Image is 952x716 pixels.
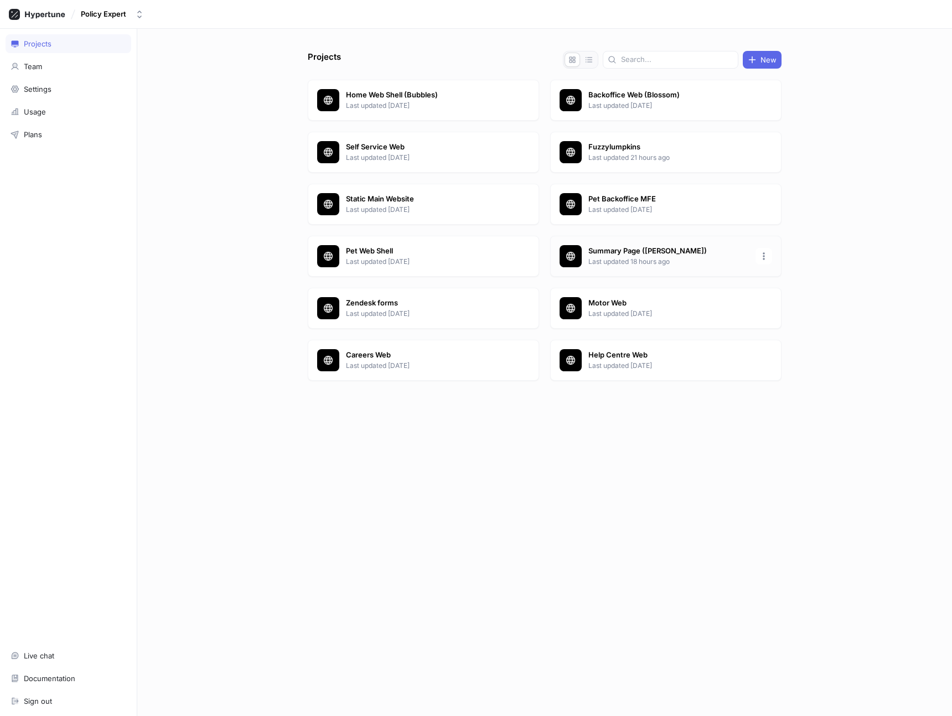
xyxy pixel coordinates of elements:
input: Search... [621,54,733,65]
p: Backoffice Web (Blossom) [588,90,749,101]
div: Team [24,62,42,71]
p: Last updated [DATE] [588,205,749,215]
p: Last updated [DATE] [346,309,506,319]
p: Help Centre Web [588,350,749,361]
a: Projects [6,34,131,53]
p: Motor Web [588,298,749,309]
div: Usage [24,107,46,116]
button: New [743,51,782,69]
p: Last updated [DATE] [346,101,506,111]
p: Last updated [DATE] [346,257,506,267]
a: Plans [6,125,131,144]
p: Last updated 18 hours ago [588,257,749,267]
a: Settings [6,80,131,98]
div: Documentation [24,674,75,683]
p: Fuzzylumpkins [588,142,749,153]
p: Last updated [DATE] [346,153,506,163]
p: Self Service Web [346,142,506,153]
div: Live chat [24,651,54,660]
a: Documentation [6,669,131,688]
p: Last updated [DATE] [588,309,749,319]
p: Summary Page ([PERSON_NAME]) [588,246,749,257]
p: Projects [308,51,341,69]
div: Plans [24,130,42,139]
button: Policy Expert [76,5,148,23]
div: Sign out [24,697,52,705]
p: Home Web Shell (Bubbles) [346,90,506,101]
div: Policy Expert [81,9,126,19]
p: Last updated [DATE] [346,205,506,215]
p: Static Main Website [346,194,506,205]
p: Careers Web [346,350,506,361]
p: Last updated 21 hours ago [588,153,749,163]
p: Last updated [DATE] [588,361,749,371]
div: Projects [24,39,51,48]
div: Settings [24,85,51,94]
span: New [760,56,777,63]
a: Usage [6,102,131,121]
p: Pet Backoffice MFE [588,194,749,205]
p: Zendesk forms [346,298,506,309]
a: Team [6,57,131,76]
p: Last updated [DATE] [588,101,749,111]
p: Last updated [DATE] [346,361,506,371]
p: Pet Web Shell [346,246,506,257]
